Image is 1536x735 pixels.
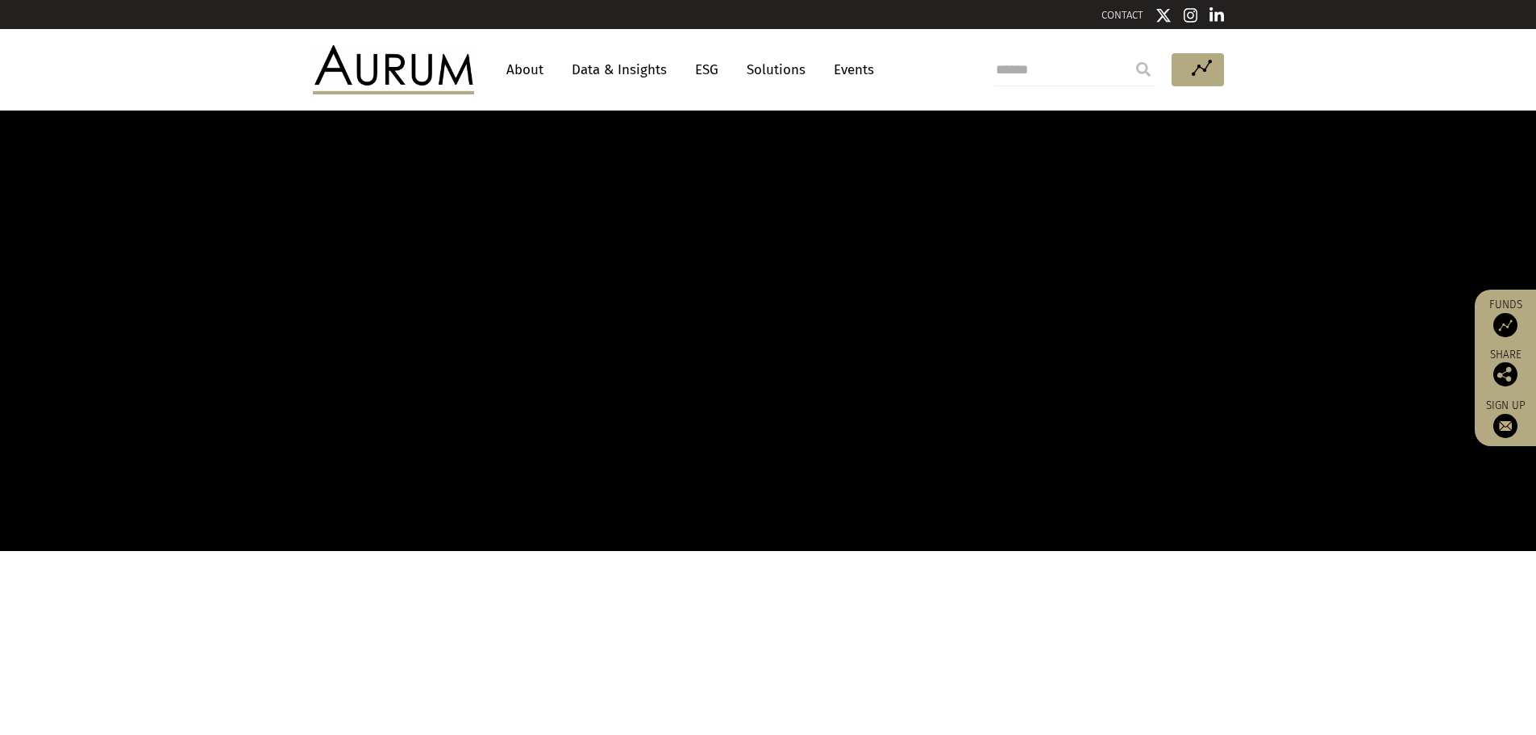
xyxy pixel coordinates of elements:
a: CONTACT [1101,9,1143,21]
a: Sign up [1483,399,1528,438]
img: Share this post [1493,362,1517,386]
a: Funds [1483,298,1528,337]
div: Share [1483,349,1528,386]
img: Twitter icon [1155,7,1172,23]
img: Instagram icon [1184,7,1198,23]
a: About [498,55,552,85]
a: Data & Insights [564,55,675,85]
img: Sign up to our newsletter [1493,414,1517,438]
a: ESG [687,55,726,85]
img: Aurum [313,45,474,94]
input: Submit [1127,53,1159,86]
a: Solutions [739,55,814,85]
a: Events [826,55,874,85]
img: Access Funds [1493,313,1517,337]
img: Linkedin icon [1209,7,1224,23]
